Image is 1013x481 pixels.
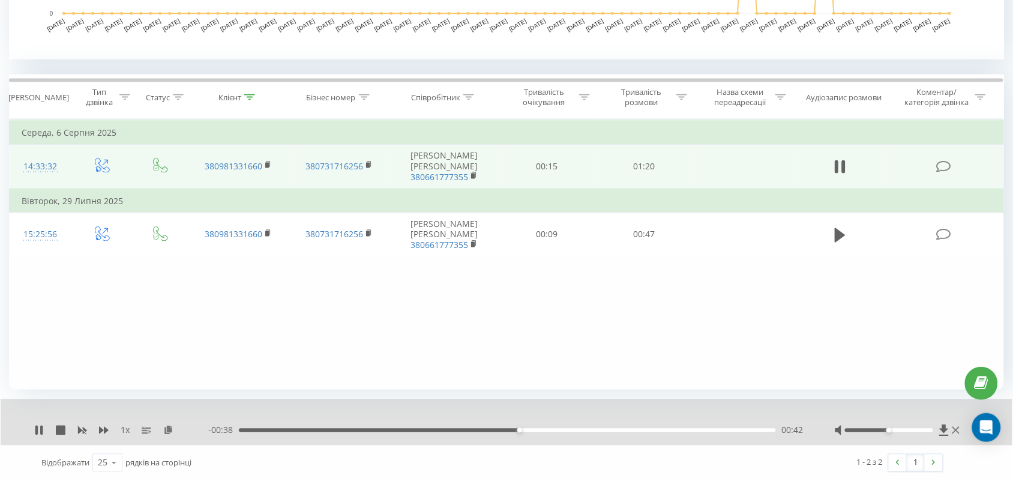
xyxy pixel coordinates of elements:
[181,17,200,32] text: [DATE]
[390,213,499,257] td: [PERSON_NAME] [PERSON_NAME]
[700,17,720,32] text: [DATE]
[335,17,355,32] text: [DATE]
[65,17,85,32] text: [DATE]
[412,17,431,32] text: [DATE]
[512,87,576,107] div: Тривалість очікування
[931,17,951,32] text: [DATE]
[49,10,53,17] text: 0
[22,155,59,178] div: 14:33:32
[596,213,693,257] td: 00:47
[305,229,363,240] a: 380731716256
[98,457,107,469] div: 25
[681,17,701,32] text: [DATE]
[305,160,363,172] a: 380731716256
[912,17,932,32] text: [DATE]
[596,145,693,189] td: 01:20
[208,425,239,437] span: - 00:38
[508,17,528,32] text: [DATE]
[604,17,624,32] text: [DATE]
[146,92,170,103] div: Статус
[392,17,412,32] text: [DATE]
[10,189,1004,213] td: Вівторок, 29 Липня 2025
[782,425,804,437] span: 00:42
[499,213,596,257] td: 00:09
[528,17,547,32] text: [DATE]
[585,17,605,32] text: [DATE]
[778,17,798,32] text: [DATE]
[708,87,772,107] div: Назва схеми переадресації
[142,17,162,32] text: [DATE]
[469,17,489,32] text: [DATE]
[662,17,682,32] text: [DATE]
[121,425,130,437] span: 1 x
[8,92,69,103] div: [PERSON_NAME]
[410,240,468,251] a: 380661777355
[902,87,972,107] div: Коментар/категорія дзвінка
[566,17,586,32] text: [DATE]
[643,17,663,32] text: [DATE]
[85,17,104,32] text: [DATE]
[759,17,778,32] text: [DATE]
[488,17,508,32] text: [DATE]
[907,455,925,471] a: 1
[797,17,817,32] text: [DATE]
[411,92,460,103] div: Співробітник
[205,160,262,172] a: 380981331660
[161,17,181,32] text: [DATE]
[307,92,356,103] div: Бізнес номер
[450,17,470,32] text: [DATE]
[218,92,241,103] div: Клієнт
[200,17,220,32] text: [DATE]
[277,17,297,32] text: [DATE]
[123,17,143,32] text: [DATE]
[82,87,117,107] div: Тип дзвінка
[390,145,499,189] td: [PERSON_NAME] [PERSON_NAME]
[316,17,335,32] text: [DATE]
[219,17,239,32] text: [DATE]
[720,17,740,32] text: [DATE]
[410,171,468,183] a: 380661777355
[857,456,883,468] div: 1 - 2 з 2
[205,229,262,240] a: 380981331660
[257,17,277,32] text: [DATE]
[739,17,759,32] text: [DATE]
[373,17,393,32] text: [DATE]
[46,17,66,32] text: [DATE]
[238,17,258,32] text: [DATE]
[835,17,855,32] text: [DATE]
[125,458,191,468] span: рядків на сторінці
[431,17,451,32] text: [DATE]
[22,223,59,247] div: 15:25:56
[517,428,522,433] div: Accessibility label
[807,92,882,103] div: Аудіозапис розмови
[354,17,374,32] text: [DATE]
[874,17,894,32] text: [DATE]
[104,17,124,32] text: [DATE]
[499,145,596,189] td: 00:15
[10,121,1004,145] td: Середа, 6 Серпня 2025
[855,17,874,32] text: [DATE]
[972,413,1001,442] div: Open Intercom Messenger
[624,17,643,32] text: [DATE]
[893,17,913,32] text: [DATE]
[609,87,673,107] div: Тривалість розмови
[296,17,316,32] text: [DATE]
[816,17,836,32] text: [DATE]
[887,428,892,433] div: Accessibility label
[41,458,89,468] span: Відображати
[547,17,567,32] text: [DATE]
